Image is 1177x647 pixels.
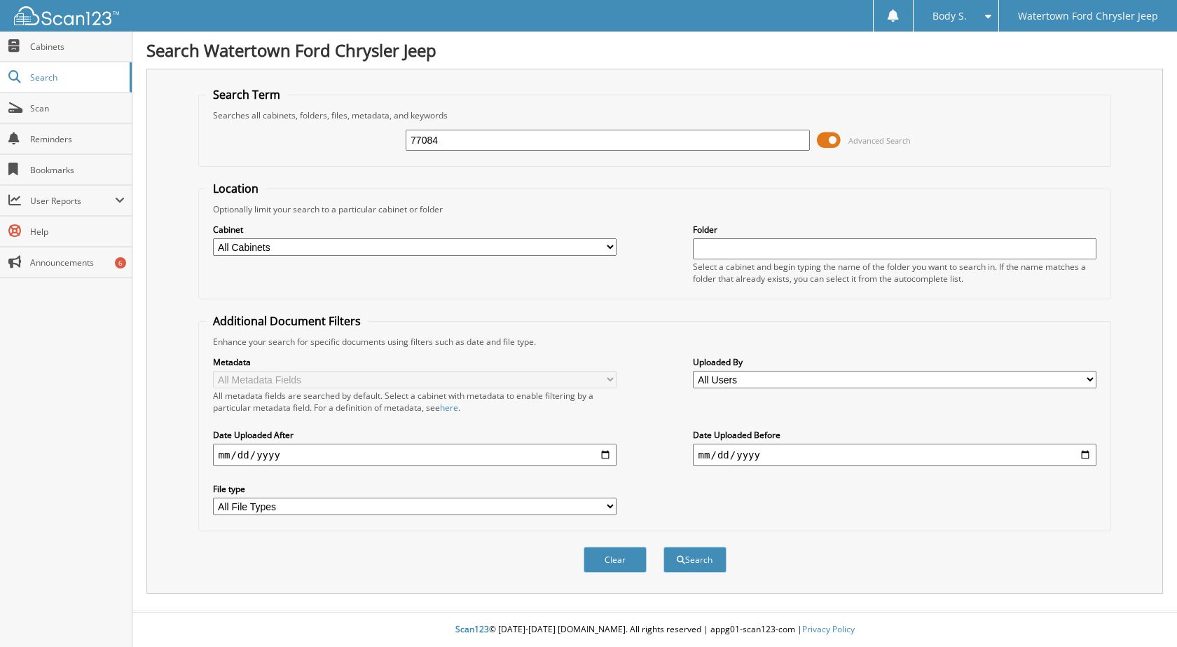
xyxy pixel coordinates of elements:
[1107,580,1177,647] iframe: Chat Widget
[14,6,119,25] img: scan123-logo-white.svg
[206,87,287,102] legend: Search Term
[30,164,125,176] span: Bookmarks
[213,429,617,441] label: Date Uploaded After
[693,224,1097,236] label: Folder
[693,356,1097,368] label: Uploaded By
[663,547,727,573] button: Search
[206,109,1104,121] div: Searches all cabinets, folders, files, metadata, and keywords
[30,71,123,83] span: Search
[584,547,647,573] button: Clear
[693,444,1097,466] input: end
[206,203,1104,215] div: Optionally limit your search to a particular cabinet or folder
[213,224,617,236] label: Cabinet
[30,226,125,238] span: Help
[693,429,1097,441] label: Date Uploaded Before
[932,12,967,20] span: Body S.
[1018,12,1158,20] span: Watertown Ford Chrysler Jeep
[455,623,489,635] span: Scan123
[802,623,855,635] a: Privacy Policy
[206,313,368,329] legend: Additional Document Filters
[206,336,1104,348] div: Enhance your search for specific documents using filters such as date and file type.
[213,483,617,495] label: File type
[693,261,1097,285] div: Select a cabinet and begin typing the name of the folder you want to search in. If the name match...
[30,102,125,114] span: Scan
[146,39,1163,62] h1: Search Watertown Ford Chrysler Jeep
[30,257,125,268] span: Announcements
[115,257,126,268] div: 6
[213,444,617,466] input: start
[440,402,458,414] a: here
[213,356,617,368] label: Metadata
[30,133,125,145] span: Reminders
[30,41,125,53] span: Cabinets
[30,195,115,207] span: User Reports
[848,135,911,146] span: Advanced Search
[206,181,266,196] legend: Location
[132,613,1177,647] div: © [DATE]-[DATE] [DOMAIN_NAME]. All rights reserved | appg01-scan123-com |
[213,390,617,414] div: All metadata fields are searched by default. Select a cabinet with metadata to enable filtering b...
